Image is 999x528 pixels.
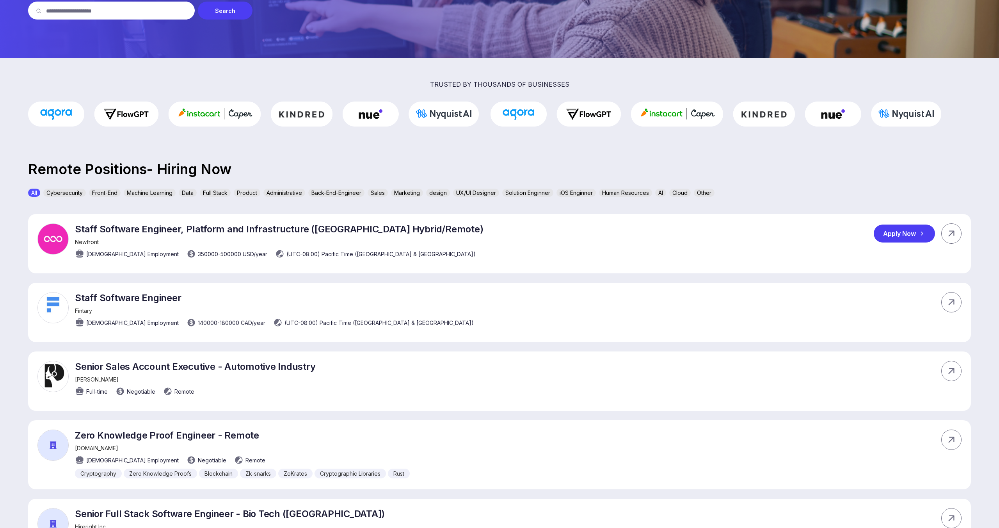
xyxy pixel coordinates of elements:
[198,2,252,20] div: Search
[86,250,179,258] span: [DEMOGRAPHIC_DATA] Employment
[245,456,265,464] span: Remote
[874,225,935,243] div: Apply Now
[240,469,276,478] div: Zk-snarks
[179,189,197,197] div: Data
[198,250,267,258] span: 350000 - 500000 USD /year
[89,189,121,197] div: Front-End
[200,189,231,197] div: Full Stack
[75,223,483,235] p: Staff Software Engineer, Platform and Infrastructure ([GEOGRAPHIC_DATA] Hybrid/Remote)
[286,250,476,258] span: (UTC-08:00) Pacific Time ([GEOGRAPHIC_DATA] & [GEOGRAPHIC_DATA])
[556,189,596,197] div: iOS Enginner
[43,189,86,197] div: Cybersecurity
[124,189,176,197] div: Machine Learning
[86,319,179,327] span: [DEMOGRAPHIC_DATA] Employment
[388,469,410,478] div: Rust
[75,307,92,314] span: Fintary
[127,387,155,396] span: Negotiable
[426,189,450,197] div: design
[28,189,40,197] div: All
[199,469,238,478] div: Blockchain
[502,189,553,197] div: Solution Enginner
[655,189,666,197] div: AI
[174,387,194,396] span: Remote
[599,189,652,197] div: Human Resources
[669,189,691,197] div: Cloud
[75,292,474,303] p: Staff Software Engineer
[278,469,313,478] div: ZoKrates
[75,361,316,372] p: Senior Sales Account Executive - Automotive Industry
[198,319,265,327] span: 140000 - 180000 CAD /year
[75,445,118,451] span: [DOMAIN_NAME]
[263,189,305,197] div: Administrative
[86,456,179,464] span: [DEMOGRAPHIC_DATA] Employment
[124,469,197,478] div: Zero Knowledge Proofs
[75,239,99,245] span: Newfront
[75,469,122,478] div: Cryptography
[75,508,435,519] p: Senior Full Stack Software Engineer - Bio Tech ([GEOGRAPHIC_DATA])
[694,189,715,197] div: Other
[391,189,423,197] div: Marketing
[315,469,386,478] div: Cryptographic Libraries
[75,376,119,383] span: [PERSON_NAME]
[874,225,941,243] a: Apply Now
[75,430,410,441] p: Zero Knowledge Proof Engineer - Remote
[198,456,226,464] span: Negotiable
[453,189,499,197] div: UX/UI Designer
[86,387,108,396] span: Full-time
[284,319,474,327] span: (UTC-08:00) Pacific Time ([GEOGRAPHIC_DATA] & [GEOGRAPHIC_DATA])
[308,189,364,197] div: Back-End-Engineer
[234,189,260,197] div: Product
[368,189,388,197] div: Sales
